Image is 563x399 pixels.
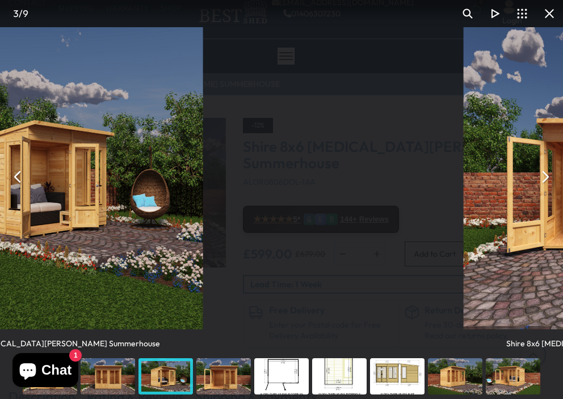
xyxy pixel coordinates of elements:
span: 3 [13,7,19,19]
inbox-online-store-chat: Shopify online store chat [9,353,82,390]
button: Previous [5,163,32,190]
span: 9 [23,7,28,19]
button: Next [531,163,558,190]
